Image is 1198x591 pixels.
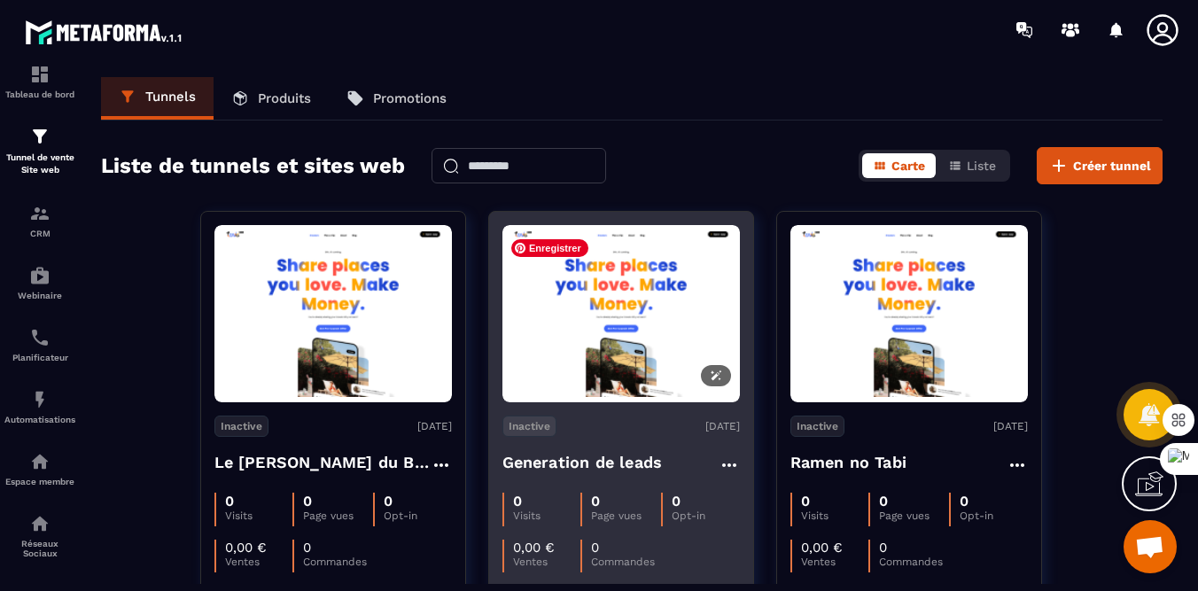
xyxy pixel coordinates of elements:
p: 0 [801,493,810,509]
p: 0 [591,540,599,556]
button: Créer tunnel [1037,147,1163,184]
p: Opt-in [960,509,1027,522]
a: formationformationTunnel de vente Site web [4,113,75,190]
img: formation [29,203,51,224]
p: 0 [225,493,234,509]
p: Opt-in [384,509,451,522]
p: [DATE] [993,420,1028,432]
img: tab_domain_overview_orange.svg [72,103,86,117]
p: 0 [303,493,312,509]
span: Créer tunnel [1073,157,1151,175]
p: Promotions [373,90,447,106]
p: Tableau de bord [4,89,75,99]
img: formation [29,64,51,85]
h4: Generation de leads [502,450,663,475]
p: 0 [672,493,681,509]
h4: Le [PERSON_NAME] du Bento [214,450,431,475]
p: CRM [4,229,75,238]
span: Liste [967,159,996,173]
p: Page vues [591,509,661,522]
p: Planificateur [4,353,75,362]
p: Espace membre [4,477,75,486]
span: Carte [891,159,925,173]
p: Inactive [214,416,268,437]
a: Tunnels [101,77,214,120]
p: Inactive [502,416,556,437]
p: Tunnels [145,89,196,105]
p: 0,00 € [801,540,843,556]
div: Ouvrir le chat [1124,520,1177,573]
img: logo_orange.svg [28,28,43,43]
h4: Ramen no Tabi [790,450,907,475]
img: image [502,230,740,398]
p: Produits [258,90,311,106]
p: 0 [879,540,887,556]
img: image [214,230,452,398]
p: 0 [960,493,969,509]
p: Ventes [225,556,292,568]
p: Ventes [801,556,868,568]
a: schedulerschedulerPlanificateur [4,314,75,376]
p: Commandes [879,556,946,568]
p: Page vues [879,509,949,522]
button: Carte [862,153,936,178]
p: Réseaux Sociaux [4,539,75,558]
p: Commandes [303,556,370,568]
p: Automatisations [4,415,75,424]
p: 0 [879,493,888,509]
a: social-networksocial-networkRéseaux Sociaux [4,500,75,572]
p: Page vues [303,509,373,522]
a: formationformationTableau de bord [4,51,75,113]
p: [DATE] [417,420,452,432]
h2: Liste de tunnels et sites web [101,148,405,183]
p: Webinaire [4,291,75,300]
p: Tunnel de vente Site web [4,152,75,176]
img: automations [29,451,51,472]
img: formation [29,126,51,147]
p: Visits [513,509,580,522]
p: Visits [225,509,292,522]
div: Mots-clés [221,105,271,116]
img: logo [25,16,184,48]
a: Produits [214,77,329,120]
img: social-network [29,513,51,534]
p: 0 [303,540,311,556]
p: Visits [801,509,868,522]
img: scheduler [29,327,51,348]
a: automationsautomationsAutomatisations [4,376,75,438]
p: Commandes [591,556,658,568]
img: automations [29,389,51,410]
a: automationsautomationsEspace membre [4,438,75,500]
p: [DATE] [705,420,740,432]
p: 0,00 € [513,540,555,556]
p: 0,00 € [225,540,267,556]
button: Liste [937,153,1007,178]
a: Promotions [329,77,464,120]
p: Opt-in [672,509,739,522]
p: Ventes [513,556,580,568]
div: Domaine [91,105,136,116]
img: automations [29,265,51,286]
p: 0 [591,493,600,509]
div: v 4.0.25 [50,28,87,43]
img: website_grey.svg [28,46,43,60]
a: automationsautomationsWebinaire [4,252,75,314]
p: 0 [513,493,522,509]
div: Domaine: [DOMAIN_NAME] [46,46,200,60]
img: image [790,230,1028,398]
img: tab_keywords_by_traffic_grey.svg [201,103,215,117]
p: 0 [384,493,393,509]
p: Inactive [790,416,844,437]
span: Enregistrer [511,239,588,257]
a: formationformationCRM [4,190,75,252]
